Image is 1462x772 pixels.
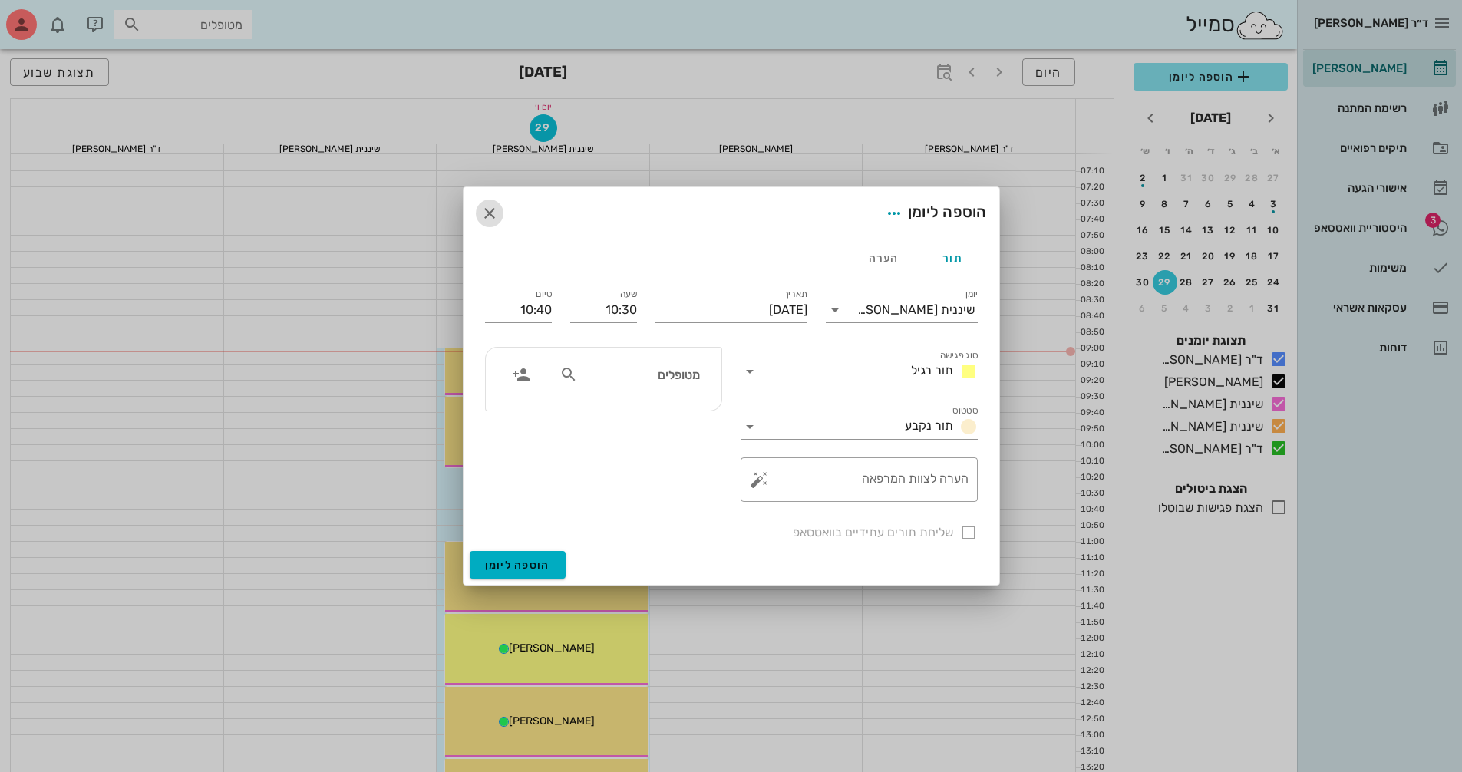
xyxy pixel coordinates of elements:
label: סיום [536,289,552,300]
span: הוספה ליומן [485,559,550,572]
label: סטטוס [952,405,978,417]
div: שיננית [PERSON_NAME] [857,303,975,317]
div: תור [918,239,987,276]
label: יומן [965,289,978,300]
span: תור רגיל [911,363,953,378]
div: הוספה ליומן [880,200,987,227]
label: שעה [619,289,637,300]
span: תור נקבע [905,418,953,433]
label: סוג פגישה [939,350,978,361]
div: סוג פגישהתור רגיל [741,359,978,384]
label: תאריך [783,289,807,300]
button: הוספה ליומן [470,551,566,579]
div: יומןשיננית [PERSON_NAME] [826,298,978,322]
div: סטטוסתור נקבע [741,414,978,439]
div: הערה [849,239,918,276]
